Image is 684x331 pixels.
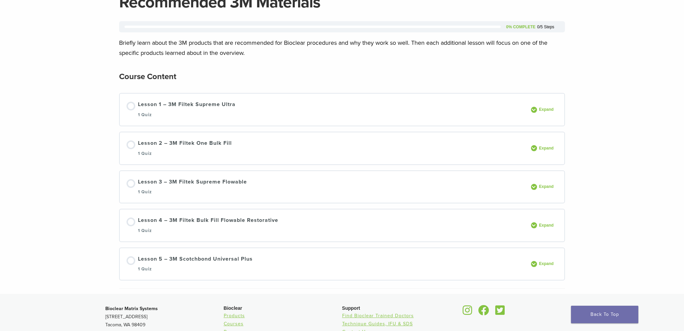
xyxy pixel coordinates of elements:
a: Bioclear [461,309,475,316]
a: Products [224,313,245,319]
a: Find Bioclear Trained Doctors [342,313,414,319]
span: 1 Quiz [138,228,152,233]
a: Back To Top [571,306,638,323]
a: Lesson 1 – 3M Filtek Supreme Ultra 1 Quiz [127,100,527,119]
span: Bioclear [224,305,242,311]
div: Lesson 1 – 3M Filtek Supreme Ultra [138,100,236,119]
div: 0/5 Steps [537,25,554,29]
span: Expand [537,146,557,151]
h2: Course Content [119,69,176,85]
a: Courses [224,321,244,327]
a: Lesson 3 – 3M Filtek Supreme Flowable 1 Quiz [127,178,527,196]
div: 0% Complete [506,25,535,29]
strong: Bioclear Matrix Systems [105,306,158,311]
span: 1 Quiz [138,189,152,195]
a: Technique Guides, IFU & SDS [342,321,413,327]
div: Lesson 4 – 3M Filtek Bulk Fill Flowable Restorative [138,216,278,235]
a: Lesson 2 – 3M Filtek One Bulk Fill 1 Quiz [127,139,527,158]
span: 1 Quiz [138,112,152,118]
a: Bioclear [476,309,492,316]
span: Support [342,305,360,311]
a: Lesson 5 – 3M Scotchbond Universal Plus 1 Quiz [127,255,527,273]
div: Lesson 2 – 3M Filtek One Bulk Fill [138,139,232,158]
span: Expand [537,184,557,189]
span: 1 Quiz [138,266,152,272]
a: Lesson 4 – 3M Filtek Bulk Fill Flowable Restorative 1 Quiz [127,216,527,235]
a: Bioclear [493,309,507,316]
span: Expand [537,107,557,112]
div: Lesson 5 – 3M Scotchbond Universal Plus [138,255,253,273]
p: Briefly learn about the 3M products that are recommended for Bioclear procedures and why they wor... [119,38,565,58]
span: Expand [537,223,557,228]
span: 1 Quiz [138,151,152,156]
span: Expand [537,261,557,266]
div: Lesson 3 – 3M Filtek Supreme Flowable [138,178,247,196]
